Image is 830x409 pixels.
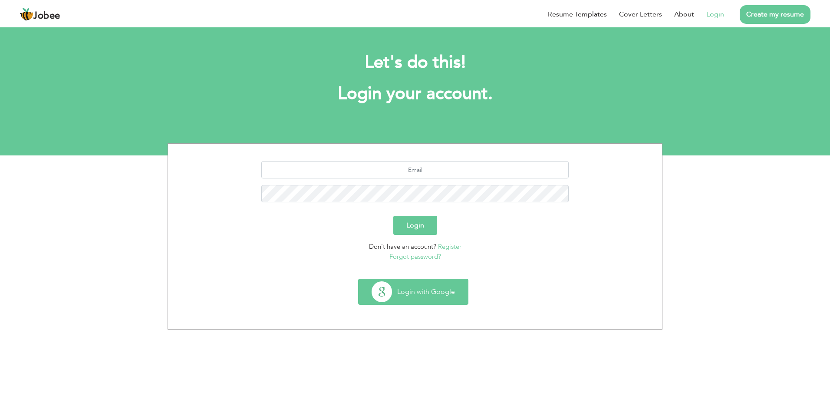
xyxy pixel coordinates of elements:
img: jobee.io [20,7,33,21]
a: About [674,9,694,20]
a: Jobee [20,7,60,21]
span: Jobee [33,11,60,21]
h1: Login your account. [181,82,649,105]
a: Register [438,242,461,251]
a: Forgot password? [389,252,441,261]
a: Login [706,9,724,20]
input: Email [261,161,569,178]
span: Don't have an account? [369,242,436,251]
button: Login with Google [359,279,468,304]
a: Create my resume [740,5,810,24]
a: Resume Templates [548,9,607,20]
h2: Let's do this! [181,51,649,74]
a: Cover Letters [619,9,662,20]
button: Login [393,216,437,235]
